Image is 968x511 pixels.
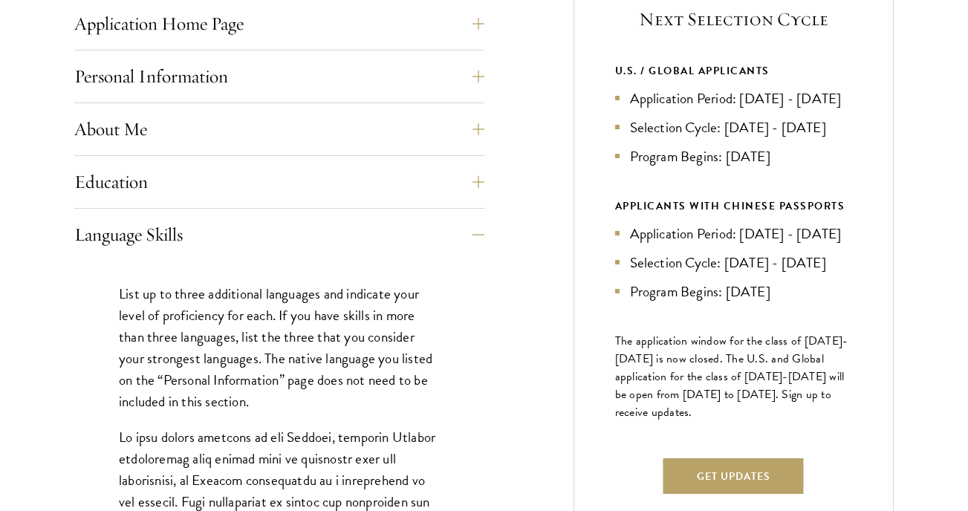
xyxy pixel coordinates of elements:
[615,223,853,244] li: Application Period: [DATE] - [DATE]
[615,281,853,302] li: Program Begins: [DATE]
[615,88,853,109] li: Application Period: [DATE] - [DATE]
[74,164,484,200] button: Education
[615,332,848,421] span: The application window for the class of [DATE]-[DATE] is now closed. The U.S. and Global applicat...
[74,6,484,42] button: Application Home Page
[615,197,853,215] div: APPLICANTS WITH CHINESE PASSPORTS
[74,217,484,253] button: Language Skills
[615,252,853,273] li: Selection Cycle: [DATE] - [DATE]
[615,117,853,138] li: Selection Cycle: [DATE] - [DATE]
[74,111,484,147] button: About Me
[615,146,853,167] li: Program Begins: [DATE]
[74,59,484,94] button: Personal Information
[119,283,440,412] p: List up to three additional languages and indicate your level of proficiency for each. If you hav...
[663,458,804,494] button: Get Updates
[615,7,853,32] h5: Next Selection Cycle
[615,62,853,80] div: U.S. / GLOBAL APPLICANTS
